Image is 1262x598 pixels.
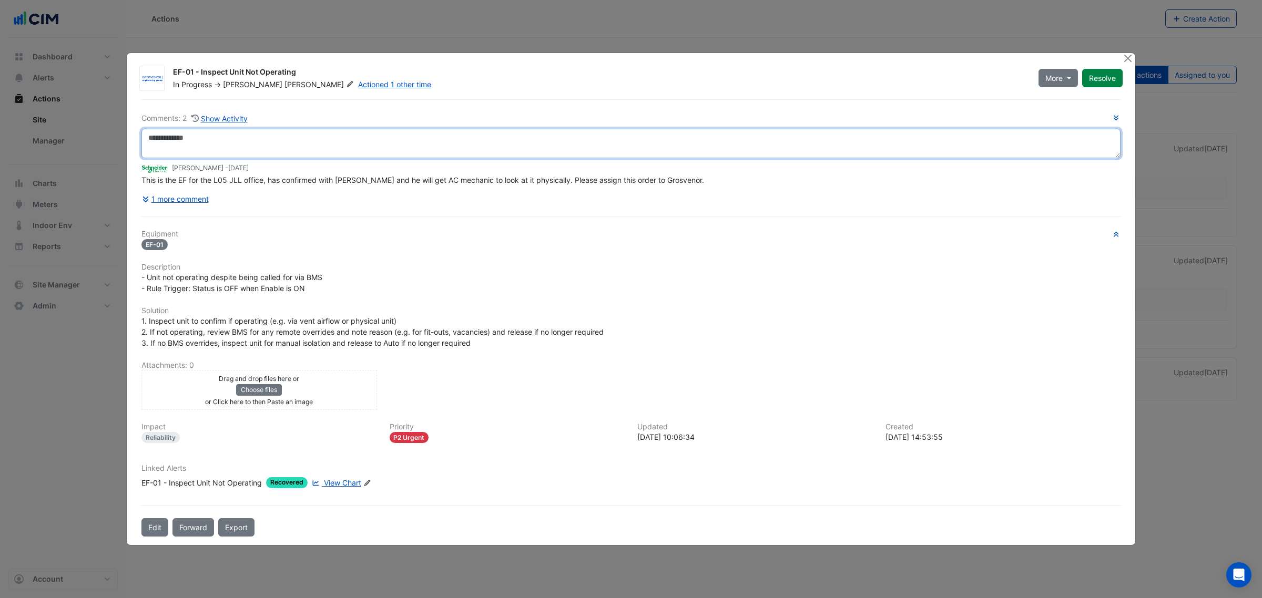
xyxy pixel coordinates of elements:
[358,80,431,89] a: Actioned 1 other time
[390,432,429,443] div: P2 Urgent
[140,74,164,84] img: Grosvenor Engineering
[141,112,248,125] div: Comments: 2
[191,112,248,125] button: Show Activity
[637,431,873,442] div: [DATE] 10:06:34
[141,464,1121,473] h6: Linked Alerts
[219,375,299,383] small: Drag and drop files here or
[172,163,249,173] small: [PERSON_NAME] -
[886,431,1121,442] div: [DATE] 14:53:55
[141,432,180,443] div: Reliability
[1082,69,1123,87] button: Resolve
[310,477,361,488] a: View Chart
[141,263,1121,272] h6: Description
[141,230,1121,239] h6: Equipment
[141,163,168,174] img: Schneider Electric
[886,422,1121,431] h6: Created
[173,80,212,89] span: In Progress
[284,79,356,90] span: [PERSON_NAME]
[266,477,308,488] span: Recovered
[141,273,322,293] span: - Unit not operating despite being called for via BMS - Rule Trigger: Status is OFF when Enable i...
[223,80,282,89] span: [PERSON_NAME]
[141,239,168,250] span: EF-01
[141,306,1121,315] h6: Solution
[324,478,361,487] span: View Chart
[214,80,221,89] span: ->
[1045,73,1063,84] span: More
[141,176,704,184] span: This is the EF for the L05 JLL office, has confirmed with [PERSON_NAME] and he will get AC mechan...
[141,477,262,488] div: EF-01 - Inspect Unit Not Operating
[1226,562,1251,587] div: Open Intercom Messenger
[1039,69,1078,87] button: More
[637,422,873,431] h6: Updated
[236,384,282,396] button: Choose files
[141,190,209,208] button: 1 more comment
[141,316,604,347] span: 1. Inspect unit to confirm if operating (e.g. via vent airflow or physical unit) 2. If not operat...
[141,422,377,431] h6: Impact
[173,67,1026,79] div: EF-01 - Inspect Unit Not Operating
[1122,53,1133,64] button: Close
[172,518,214,537] button: Forward
[363,479,371,487] fa-icon: Edit Linked Alerts
[205,398,313,406] small: or Click here to then Paste an image
[218,518,255,537] a: Export
[390,422,625,431] h6: Priority
[228,164,249,172] span: 2025-08-01 10:06:34
[141,361,1121,370] h6: Attachments: 0
[141,518,168,537] button: Edit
